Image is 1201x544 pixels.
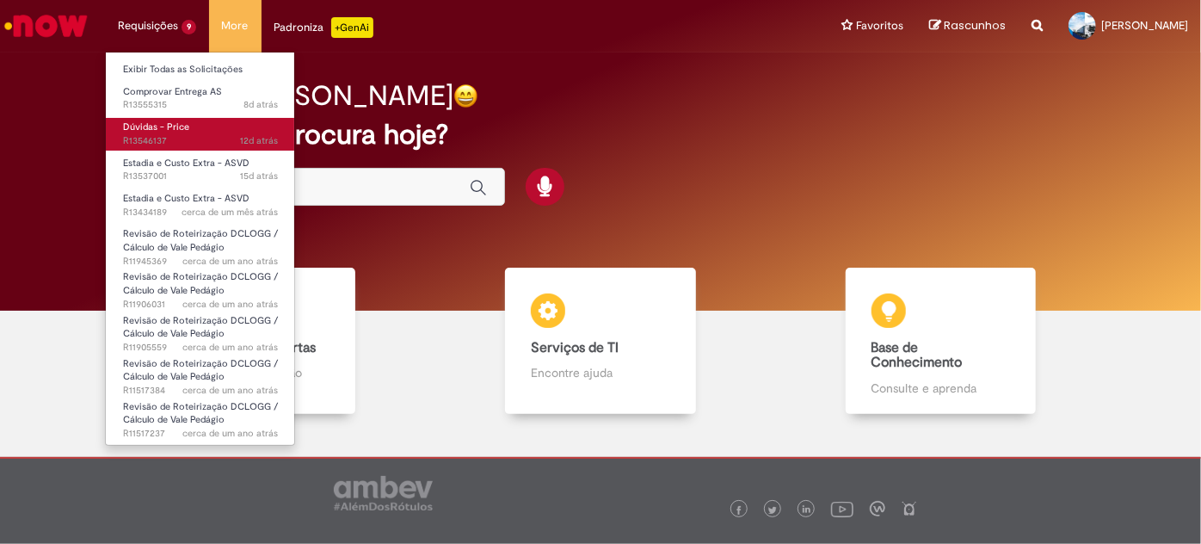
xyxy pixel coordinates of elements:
span: R11517384 [123,384,278,398]
span: Estadia e Custo Extra - ASVD [123,192,249,205]
img: ServiceNow [2,9,90,43]
time: 18/09/2025 09:52:39 [240,134,278,147]
img: logo_footer_ambev_rotulo_gray.png [334,476,433,510]
span: R13537001 [123,170,278,183]
b: Serviços de TI [531,339,619,356]
a: Exibir Todas as Solicitações [106,60,295,79]
span: cerca de um ano atrás [182,298,278,311]
span: R11517237 [123,427,278,441]
span: 12d atrás [240,134,278,147]
span: R11906031 [123,298,278,312]
img: logo_footer_facebook.png [735,506,743,515]
p: Encontre ajuda [531,364,669,381]
span: Revisão de Roteirização DCLOGG / Cálculo de Vale Pedágio [123,270,278,297]
span: 9 [182,20,196,34]
span: [PERSON_NAME] [1101,18,1188,33]
a: Base de Conhecimento Consulte e aprenda [771,268,1111,414]
a: Aberto R13537001 : Estadia e Custo Extra - ASVD [106,154,295,186]
span: cerca de um ano atrás [182,255,278,268]
span: Comprovar Entrega AS [123,85,222,98]
a: Aberto R11906031 : Revisão de Roteirização DCLOGG / Cálculo de Vale Pedágio [106,268,295,305]
p: Consulte e aprenda [871,380,1010,397]
a: Catálogo de Ofertas Abra uma solicitação [90,268,430,414]
img: logo_footer_workplace.png [870,501,885,516]
img: happy-face.png [453,83,478,108]
a: Aberto R11905559 : Revisão de Roteirização DCLOGG / Cálculo de Vale Pedágio [106,312,295,349]
ul: Requisições [105,52,295,446]
time: 20/08/2025 20:20:10 [182,206,278,219]
h2: O que você procura hoje? [124,120,1077,150]
span: Dúvidas - Price [123,121,189,133]
a: Aberto R11945369 : Revisão de Roteirização DCLOGG / Cálculo de Vale Pedágio [106,225,295,262]
time: 22/09/2025 13:56:00 [243,98,278,111]
img: logo_footer_naosei.png [902,501,917,516]
span: Requisições [118,17,178,34]
span: cerca de um mês atrás [182,206,278,219]
p: +GenAi [331,17,373,38]
a: Aberto R11517384 : Revisão de Roteirização DCLOGG / Cálculo de Vale Pedágio [106,355,295,392]
a: Rascunhos [929,18,1006,34]
a: Serviços de TI Encontre ajuda [430,268,770,414]
span: cerca de um ano atrás [182,427,278,440]
a: Aberto R13434189 : Estadia e Custo Extra - ASVD [106,189,295,221]
span: Favoritos [856,17,903,34]
span: 8d atrás [243,98,278,111]
time: 20/08/2024 14:43:29 [182,298,278,311]
span: Estadia e Custo Extra - ASVD [123,157,249,170]
span: More [222,17,249,34]
span: Revisão de Roteirização DCLOGG / Cálculo de Vale Pedágio [123,314,278,341]
time: 16/05/2024 09:18:57 [182,384,278,397]
time: 30/08/2024 17:02:00 [182,255,278,268]
span: 15d atrás [240,170,278,182]
div: Padroniza [274,17,373,38]
span: Revisão de Roteirização DCLOGG / Cálculo de Vale Pedágio [123,227,278,254]
a: Aberto R11517237 : Revisão de Roteirização DCLOGG / Cálculo de Vale Pedágio [106,398,295,435]
span: R13546137 [123,134,278,148]
img: logo_footer_twitter.png [768,506,777,515]
time: 16/05/2024 08:49:50 [182,427,278,440]
span: cerca de um ano atrás [182,384,278,397]
time: 15/09/2025 16:53:18 [240,170,278,182]
span: Revisão de Roteirização DCLOGG / Cálculo de Vale Pedágio [123,357,278,384]
span: Revisão de Roteirização DCLOGG / Cálculo de Vale Pedágio [123,400,278,427]
span: cerca de um ano atrás [182,341,278,354]
span: R13555315 [123,98,278,112]
span: R11945369 [123,255,278,269]
img: logo_footer_youtube.png [831,498,853,520]
span: Rascunhos [944,17,1006,34]
b: Base de Conhecimento [871,339,963,372]
a: Aberto R13546137 : Dúvidas - Price [106,118,295,150]
span: R13434189 [123,206,278,219]
img: logo_footer_linkedin.png [803,505,811,516]
span: R11905559 [123,341,278,355]
time: 20/08/2024 13:19:19 [182,341,278,354]
a: Aberto R13555315 : Comprovar Entrega AS [106,83,295,114]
